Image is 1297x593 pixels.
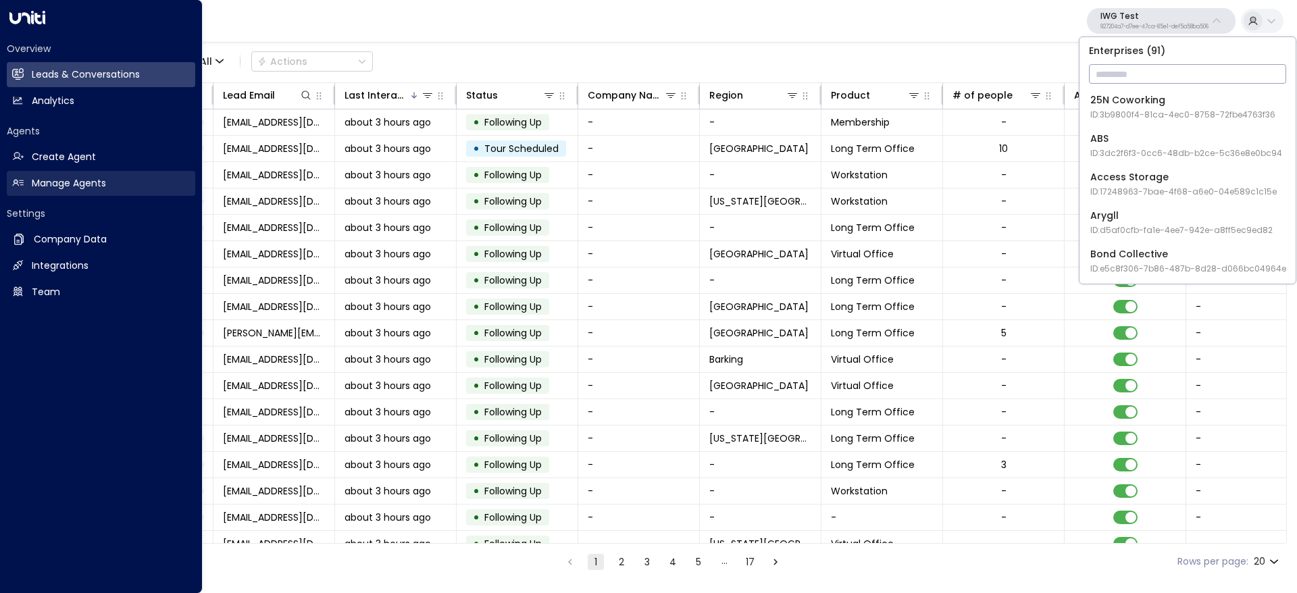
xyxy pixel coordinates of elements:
[7,253,195,278] a: Integrations
[831,221,915,234] span: Long Term Office
[223,115,325,129] span: 8628888130ApiLeadLastName@mailinator.com
[709,87,743,103] div: Region
[700,452,821,478] td: -
[1001,300,1007,313] div: -
[588,554,604,570] button: page 1
[345,537,431,550] span: about 3 hours ago
[709,300,809,313] span: London
[345,326,431,340] span: about 3 hours ago
[484,142,559,155] span: Tour Scheduled
[251,51,373,72] div: Button group with a nested menu
[345,142,431,155] span: about 3 hours ago
[345,195,431,208] span: about 3 hours ago
[1001,537,1007,550] div: -
[32,176,106,190] h2: Manage Agents
[1001,221,1007,234] div: -
[831,168,888,182] span: Workstation
[223,195,325,208] span: gretagable@blondmail.com
[709,87,799,103] div: Region
[7,88,195,113] a: Analytics
[345,87,434,103] div: Last Interacted
[223,221,325,234] span: CountryIsoCodecheck@test.com
[1001,458,1007,471] div: 3
[345,484,431,498] span: about 3 hours ago
[223,142,325,155] span: turok3000+test12@gmail.com
[1001,274,1007,287] div: -
[473,453,480,476] div: •
[1090,209,1273,236] div: Arygll
[473,374,480,397] div: •
[345,87,409,103] div: Last Interacted
[223,379,325,392] span: test@test.com
[709,353,743,366] span: Barking
[7,145,195,170] a: Create Agent
[588,87,664,103] div: Company Name
[578,320,700,346] td: -
[484,537,542,550] span: Following Up
[345,247,431,261] span: about 3 hours ago
[345,274,431,287] span: about 3 hours ago
[578,399,700,425] td: -
[345,511,431,524] span: about 3 hours ago
[578,267,700,293] td: -
[709,247,809,261] span: Port Louis
[223,353,325,366] span: nopaye1346@cerisun.com
[345,353,431,366] span: about 3 hours ago
[561,553,784,570] nav: pagination navigation
[831,247,894,261] span: Virtual Office
[1074,87,1164,103] div: AI mode
[223,511,325,524] span: turok3000+test7@gmail.com
[223,537,325,550] span: CountryIsoCodecheck31@test.com
[1001,405,1007,419] div: -
[588,87,678,103] div: Company Name
[345,115,431,129] span: about 3 hours ago
[578,109,700,135] td: -
[484,484,542,498] span: Following Up
[1254,552,1281,571] div: 20
[251,51,373,72] button: Actions
[223,87,313,103] div: Lead Email
[709,379,809,392] span: London
[665,554,681,570] button: Go to page 4
[223,458,325,471] span: 8922898128ApiLeadLastName@mailinator.com
[484,458,542,471] span: Following Up
[831,300,915,313] span: Long Term Office
[7,227,195,252] a: Company Data
[831,195,888,208] span: Workstation
[345,458,431,471] span: about 3 hours ago
[831,432,915,445] span: Long Term Office
[345,300,431,313] span: about 3 hours ago
[709,432,811,445] span: New York City
[821,505,943,530] td: -
[473,190,480,213] div: •
[484,326,542,340] span: Following Up
[473,401,480,423] div: •
[1087,8,1236,34] button: IWG Test927204a7-d7ee-47ca-85e1-def5a58ba506
[345,379,431,392] span: about 3 hours ago
[709,326,809,340] span: London
[952,87,1042,103] div: # of people
[223,484,325,498] span: 12573callbackrequest@blondmail.com
[223,405,325,419] span: CountryIsoCodecheck08@test.com
[831,458,915,471] span: Long Term Office
[484,115,542,129] span: Following Up
[223,247,325,261] span: newflodwsec@mailinator.com
[578,188,700,214] td: -
[1090,263,1286,275] span: ID: e5c8f306-7b86-487b-8d28-d066bc04964e
[345,168,431,182] span: about 3 hours ago
[716,554,732,570] div: …
[578,426,700,451] td: -
[473,163,480,186] div: •
[484,168,542,182] span: Following Up
[1001,484,1007,498] div: -
[1090,224,1273,236] span: ID: d5af0cfb-fa1e-4ee7-942e-a8ff5ec9ed82
[613,554,630,570] button: Go to page 2
[578,215,700,240] td: -
[473,242,480,265] div: •
[700,399,821,425] td: -
[466,87,498,103] div: Status
[223,168,325,182] span: CountryIsoCodecheck13@test.com
[32,94,74,108] h2: Analytics
[831,87,921,103] div: Product
[578,531,700,557] td: -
